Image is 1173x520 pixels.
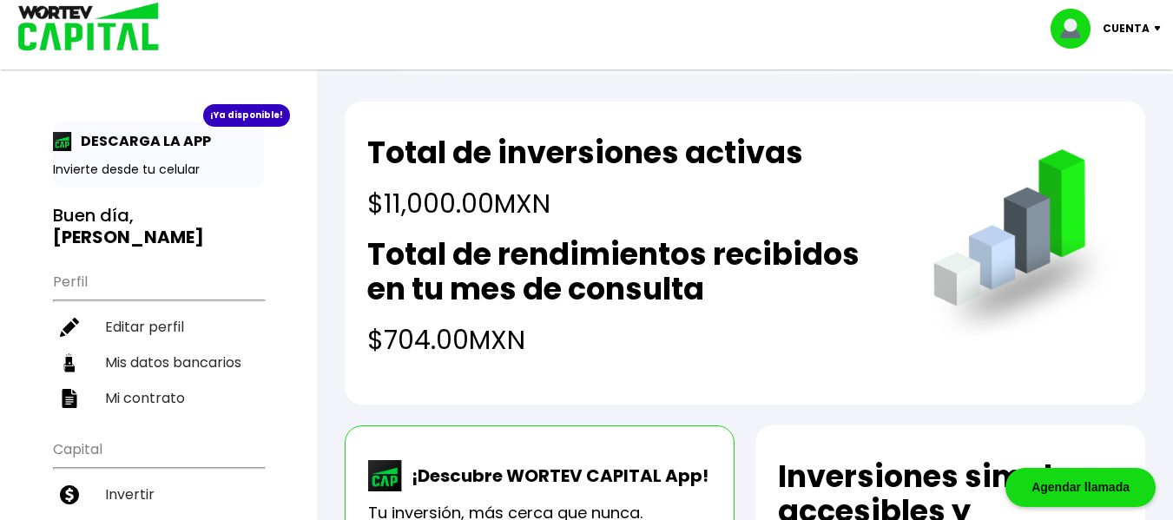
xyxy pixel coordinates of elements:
img: profile-image [1051,9,1103,49]
p: Invierte desde tu celular [53,161,264,179]
a: Mi contrato [53,380,264,416]
p: Cuenta [1103,16,1150,42]
img: datos-icon.10cf9172.svg [60,353,79,372]
img: wortev-capital-app-icon [368,460,403,491]
img: icon-down [1150,26,1173,31]
a: Mis datos bancarios [53,345,264,380]
a: Invertir [53,477,264,512]
a: Editar perfil [53,309,264,345]
ul: Perfil [53,262,264,416]
h4: $11,000.00 MXN [367,184,803,223]
h2: Total de inversiones activas [367,135,803,170]
b: [PERSON_NAME] [53,225,204,249]
img: app-icon [53,132,72,151]
h2: Total de rendimientos recibidos en tu mes de consulta [367,237,899,306]
img: invertir-icon.b3b967d7.svg [60,485,79,504]
img: grafica.516fef24.png [926,149,1123,346]
p: ¡Descubre WORTEV CAPITAL App! [403,463,708,489]
p: DESCARGA LA APP [72,130,211,152]
div: Agendar llamada [1005,468,1156,507]
img: contrato-icon.f2db500c.svg [60,389,79,408]
h4: $704.00 MXN [367,320,899,359]
h3: Buen día, [53,205,264,248]
div: ¡Ya disponible! [203,104,290,127]
img: editar-icon.952d3147.svg [60,318,79,337]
